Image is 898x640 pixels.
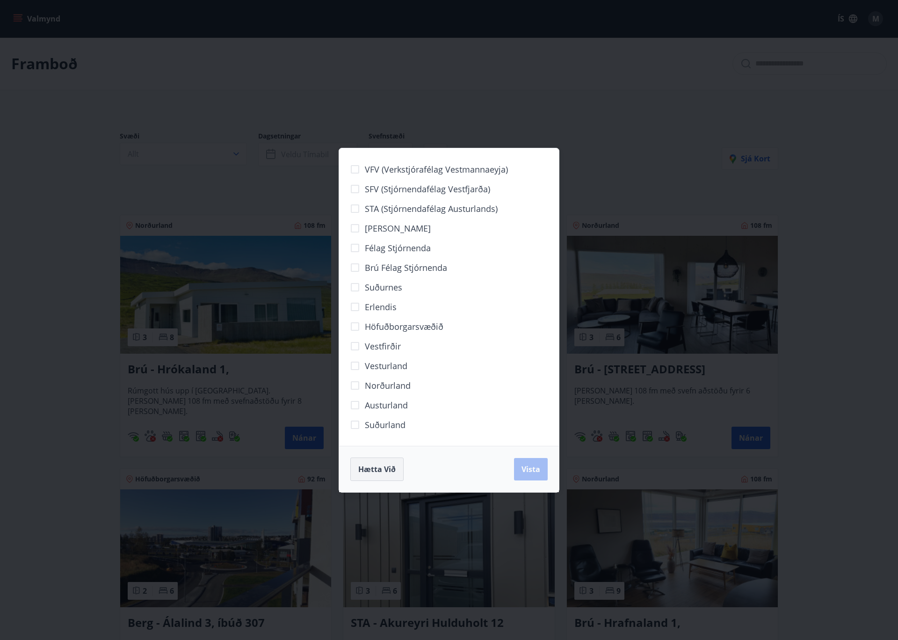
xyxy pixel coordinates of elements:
span: Norðurland [365,379,411,392]
span: Suðurland [365,419,406,431]
span: Félag stjórnenda [365,242,431,254]
span: Hætta við [358,464,396,474]
span: [PERSON_NAME] [365,222,431,234]
span: Austurland [365,399,408,411]
span: Brú félag stjórnenda [365,262,447,274]
span: Vestfirðir [365,340,401,352]
span: Höfuðborgarsvæðið [365,320,443,333]
span: SFV (Stjórnendafélag Vestfjarða) [365,183,490,195]
span: STA (Stjórnendafélag Austurlands) [365,203,498,215]
span: Erlendis [365,301,397,313]
span: VFV (Verkstjórafélag Vestmannaeyja) [365,163,508,175]
span: Vesturland [365,360,407,372]
button: Hætta við [350,458,404,481]
span: Suðurnes [365,281,402,293]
